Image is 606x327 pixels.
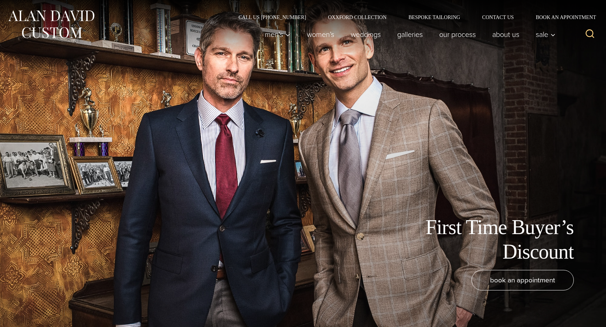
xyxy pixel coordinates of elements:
span: book an appointment [490,275,555,285]
a: Bespoke Tailoring [398,15,471,20]
span: Sale [536,31,556,38]
a: Call Us [PHONE_NUMBER] [227,15,317,20]
a: Our Process [431,27,484,42]
a: Contact Us [471,15,525,20]
nav: Secondary Navigation [227,15,599,20]
a: Book an Appointment [525,15,599,20]
nav: Primary Navigation [257,27,560,42]
a: Galleries [389,27,431,42]
a: Oxxford Collection [317,15,398,20]
span: Men’s [265,31,290,38]
img: Alan David Custom [7,8,95,41]
button: View Search Form [581,26,599,43]
a: Women’s [299,27,343,42]
h1: First Time Buyer’s Discount [409,215,574,264]
a: About Us [484,27,528,42]
a: weddings [343,27,389,42]
a: book an appointment [471,270,574,290]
